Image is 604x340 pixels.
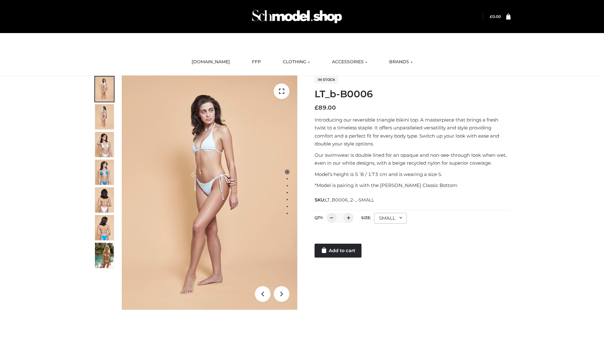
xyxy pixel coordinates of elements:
[384,55,417,69] a: BRANDS
[250,4,344,29] img: Schmodel Admin 964
[315,181,511,190] p: *Model is pairing it with the [PERSON_NAME] Classic Bottom
[95,215,114,240] img: ArielClassicBikiniTop_CloudNine_AzureSky_OW114ECO_8-scaled.jpg
[325,197,374,203] span: LT_B0006_2-_-SMALL
[187,55,235,69] a: [DOMAIN_NAME]
[315,116,511,148] p: Introducing our reversible triangle bikini top. A masterpiece that brings a fresh twist to a time...
[95,132,114,157] img: ArielClassicBikiniTop_CloudNine_AzureSky_OW114ECO_3-scaled.jpg
[490,14,501,19] bdi: 0.00
[95,76,114,102] img: ArielClassicBikiniTop_CloudNine_AzureSky_OW114ECO_1-scaled.jpg
[95,160,114,185] img: ArielClassicBikiniTop_CloudNine_AzureSky_OW114ECO_4-scaled.jpg
[95,187,114,212] img: ArielClassicBikiniTop_CloudNine_AzureSky_OW114ECO_7-scaled.jpg
[278,55,315,69] a: CLOTHING
[490,14,492,19] span: £
[247,55,266,69] a: FFP
[315,244,361,258] a: Add to cart
[95,104,114,129] img: ArielClassicBikiniTop_CloudNine_AzureSky_OW114ECO_2-scaled.jpg
[315,215,323,220] label: QTY:
[95,243,114,268] img: Arieltop_CloudNine_AzureSky2.jpg
[327,55,372,69] a: ACCESSORIES
[361,215,371,220] label: Size:
[315,151,511,167] p: Our swimwear is double lined for an opaque and non-see-through look when wet, even in our white d...
[374,213,407,224] div: SMALL
[490,14,501,19] a: £0.00
[315,76,338,83] span: In stock
[315,88,511,100] h1: LT_b-B0006
[315,104,336,111] bdi: 89.00
[315,104,318,111] span: £
[315,170,511,178] p: Model’s height is 5 ‘8 / 173 cm and is wearing a size S.
[122,76,297,310] img: ArielClassicBikiniTop_CloudNine_AzureSky_OW114ECO_1
[315,196,375,204] span: SKU:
